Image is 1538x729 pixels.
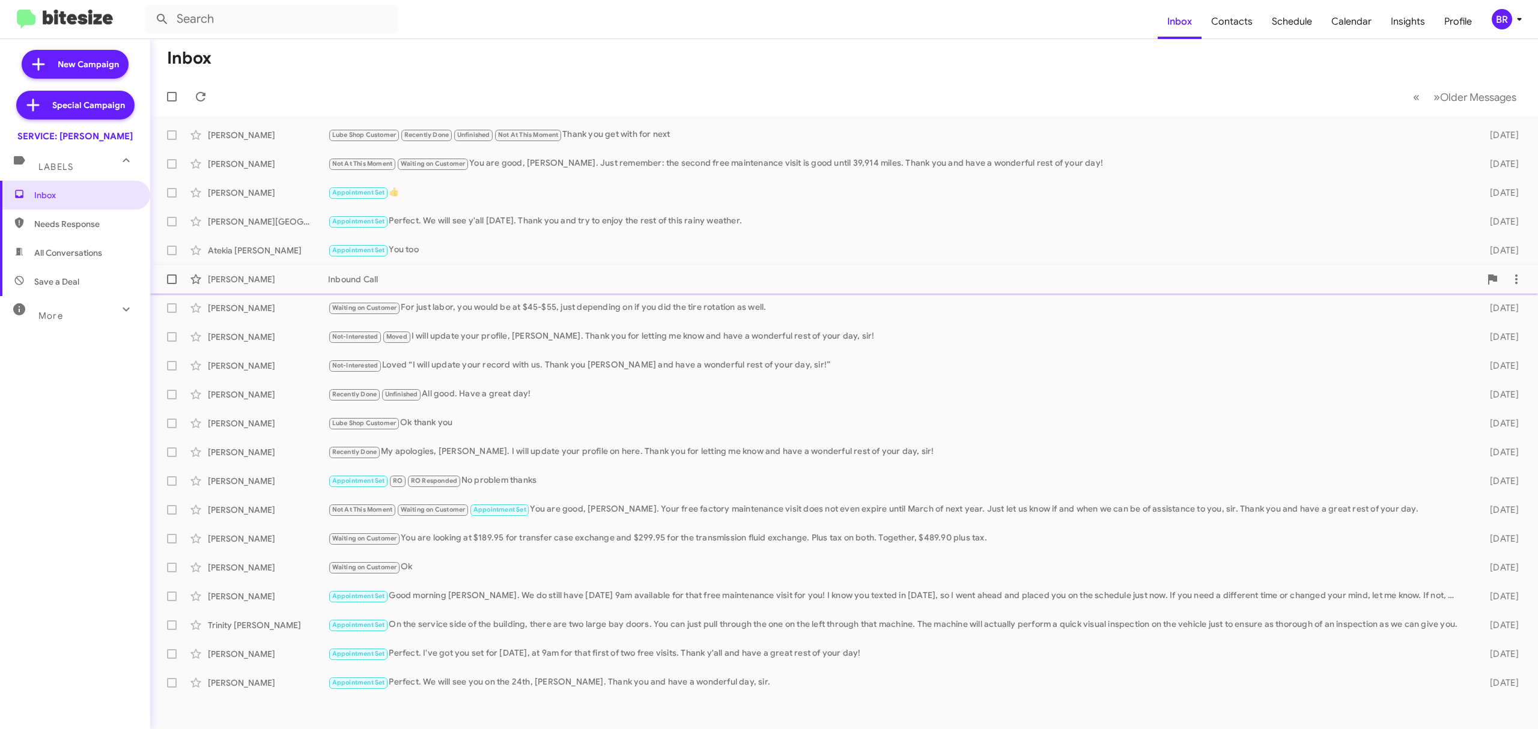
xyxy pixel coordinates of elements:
[208,244,328,256] div: Atekia [PERSON_NAME]
[1158,4,1202,39] a: Inbox
[167,49,211,68] h1: Inbox
[332,477,385,485] span: Appointment Set
[332,621,385,629] span: Appointment Set
[1467,129,1528,141] div: [DATE]
[498,131,559,139] span: Not At This Moment
[328,531,1467,545] div: You are looking at $189.95 for transfer case exchange and $299.95 for the transmission fluid exch...
[38,310,63,321] span: More
[208,590,328,602] div: [PERSON_NAME]
[328,589,1467,603] div: Good morning [PERSON_NAME]. We do still have [DATE] 9am available for that free maintenance visit...
[34,247,102,259] span: All Conversations
[411,477,457,485] span: RO Responded
[1413,89,1420,104] span: «
[208,648,328,660] div: [PERSON_NAME]
[1467,331,1528,343] div: [DATE]
[328,560,1467,574] div: Ok
[457,131,490,139] span: Unfinished
[332,592,385,600] span: Appointment Set
[208,417,328,429] div: [PERSON_NAME]
[1467,619,1528,631] div: [DATE]
[401,160,466,168] span: Waiting on Customer
[332,361,378,369] span: Not-Interested
[328,474,1467,488] div: No problem thanks
[332,304,397,312] span: Waiting on Customer
[401,506,466,513] span: Waiting on Customer
[58,58,119,70] span: New Campaign
[328,157,1467,171] div: You are good, [PERSON_NAME]. Just remember: the second free maintenance visit is good until 39,91...
[1467,216,1528,228] div: [DATE]
[385,390,418,398] span: Unfinished
[208,360,328,372] div: [PERSON_NAME]
[332,333,378,340] span: Not-Interested
[1406,85,1427,109] button: Previous
[34,218,136,230] span: Needs Response
[208,533,328,545] div: [PERSON_NAME]
[1440,91,1516,104] span: Older Messages
[328,445,1467,459] div: My apologies, [PERSON_NAME]. I will update your profile on here. Thank you for letting me know an...
[1467,158,1528,170] div: [DATE]
[1467,302,1528,314] div: [DATE]
[34,189,136,201] span: Inbox
[332,448,377,456] span: Recently Done
[34,276,79,288] span: Save a Deal
[1467,533,1528,545] div: [DATE]
[1467,504,1528,516] div: [DATE]
[1467,677,1528,689] div: [DATE]
[1322,4,1381,39] a: Calendar
[38,162,73,172] span: Labels
[1262,4,1322,39] a: Schedule
[393,477,403,485] span: RO
[404,131,449,139] span: Recently Done
[208,561,328,573] div: [PERSON_NAME]
[208,273,328,285] div: [PERSON_NAME]
[332,160,393,168] span: Not At This Moment
[332,390,377,398] span: Recently Done
[332,563,397,571] span: Waiting on Customer
[1381,4,1435,39] a: Insights
[1433,89,1440,104] span: »
[328,128,1467,142] div: Thank you get with for next
[1467,590,1528,602] div: [DATE]
[208,389,328,401] div: [PERSON_NAME]
[208,158,328,170] div: [PERSON_NAME]
[332,506,393,513] span: Not At This Moment
[1467,389,1528,401] div: [DATE]
[1435,4,1482,39] a: Profile
[208,619,328,631] div: Trinity [PERSON_NAME]
[328,186,1467,199] div: 👍
[332,419,397,427] span: Lube Shop Customer
[1202,4,1262,39] a: Contacts
[1467,561,1528,573] div: [DATE]
[332,246,385,254] span: Appointment Set
[1467,475,1528,487] div: [DATE]
[208,216,328,228] div: [PERSON_NAME][GEOGRAPHIC_DATA]
[16,91,135,119] a: Special Campaign
[1467,187,1528,199] div: [DATE]
[328,676,1467,689] div: Perfect. We will see you on the 24th, [PERSON_NAME]. Thank you and have a wonderful day, sir.
[1492,9,1512,29] div: BR
[332,679,385,686] span: Appointment Set
[328,273,1480,285] div: Inbound Call
[1467,244,1528,256] div: [DATE]
[1406,85,1524,109] nav: Page navigation example
[1467,417,1528,429] div: [DATE]
[208,475,328,487] div: [PERSON_NAME]
[208,302,328,314] div: [PERSON_NAME]
[328,416,1467,430] div: Ok thank you
[328,330,1467,343] div: I will update your profile, [PERSON_NAME]. Thank you for letting me know and have a wonderful res...
[208,504,328,516] div: [PERSON_NAME]
[328,358,1467,372] div: Loved “I will update your record with us. Thank you [PERSON_NAME] and have a wonderful rest of yo...
[208,129,328,141] div: [PERSON_NAME]
[22,50,129,79] a: New Campaign
[332,189,385,196] span: Appointment Set
[386,333,407,340] span: Moved
[1467,648,1528,660] div: [DATE]
[208,677,328,689] div: [PERSON_NAME]
[17,130,133,142] div: SERVICE: [PERSON_NAME]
